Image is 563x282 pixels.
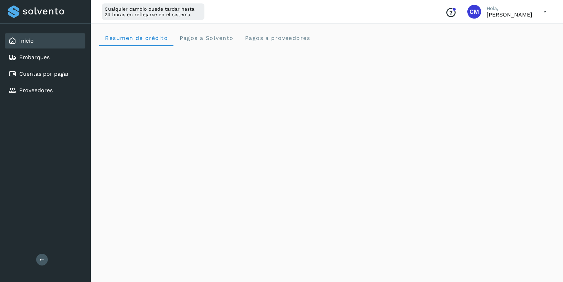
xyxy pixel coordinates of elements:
[5,66,85,82] div: Cuentas por pagar
[5,33,85,48] div: Inicio
[102,3,204,20] div: Cualquier cambio puede tardar hasta 24 horas en reflejarse en el sistema.
[19,54,50,61] a: Embarques
[179,35,233,41] span: Pagos a Solvento
[105,35,168,41] span: Resumen de crédito
[19,70,69,77] a: Cuentas por pagar
[5,50,85,65] div: Embarques
[487,11,532,18] p: Cynthia Mendoza
[5,83,85,98] div: Proveedores
[19,37,34,44] a: Inicio
[19,87,53,94] a: Proveedores
[244,35,310,41] span: Pagos a proveedores
[487,6,532,11] p: Hola,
